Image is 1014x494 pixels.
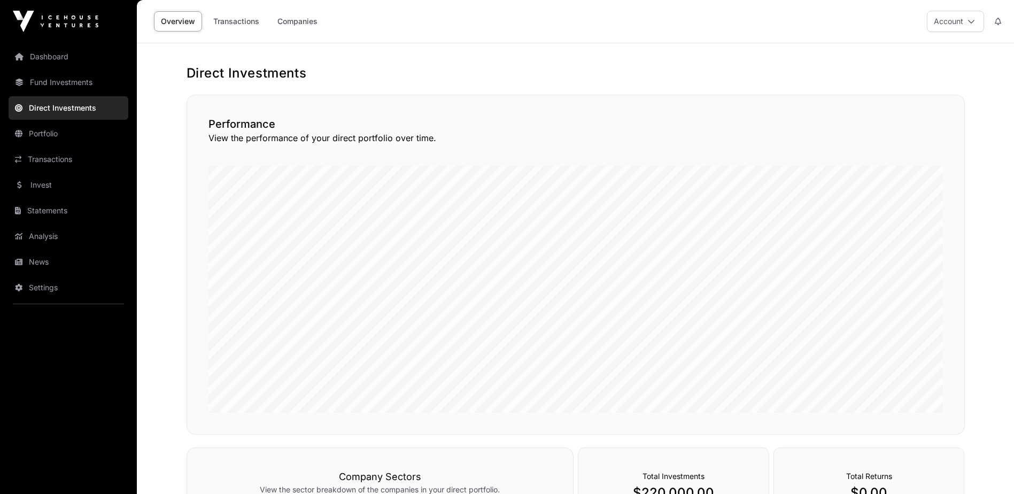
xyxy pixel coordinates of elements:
a: Analysis [9,225,128,248]
iframe: Chat Widget [961,443,1014,494]
a: Statements [9,199,128,222]
h3: Company Sectors [208,469,552,484]
span: Total Returns [846,472,892,481]
a: News [9,250,128,274]
h2: Performance [208,117,943,132]
a: Transactions [206,11,266,32]
a: Transactions [9,148,128,171]
a: Invest [9,173,128,197]
p: View the performance of your direct portfolio over time. [208,132,943,144]
a: Fund Investments [9,71,128,94]
a: Direct Investments [9,96,128,120]
a: Settings [9,276,128,299]
a: Dashboard [9,45,128,68]
button: Account [927,11,984,32]
img: Icehouse Ventures Logo [13,11,98,32]
a: Overview [154,11,202,32]
span: Total Investments [643,472,705,481]
a: Portfolio [9,122,128,145]
a: Companies [270,11,324,32]
h1: Direct Investments [187,65,965,82]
